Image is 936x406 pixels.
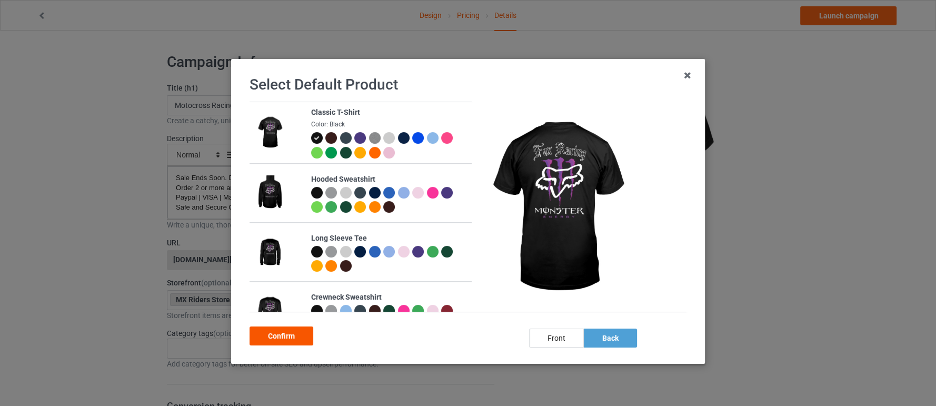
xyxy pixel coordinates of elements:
div: Long Sleeve Tee [311,233,466,244]
div: back [584,329,637,348]
div: Color: Black [311,120,466,129]
img: heather_texture.png [369,132,381,144]
div: Crewneck Sweatshirt [311,292,466,303]
div: Confirm [250,326,313,345]
div: Classic T-Shirt [311,107,466,118]
div: Hooded Sweatshirt [311,174,466,185]
h1: Select Default Product [250,75,686,94]
div: front [529,329,584,348]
